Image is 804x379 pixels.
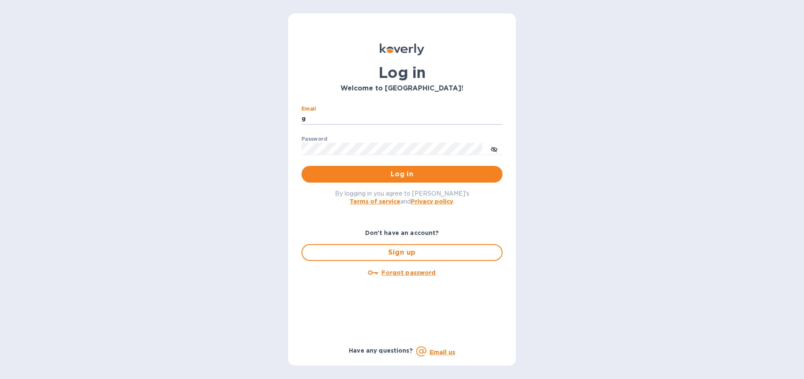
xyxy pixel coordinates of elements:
[380,44,424,55] img: Koverly
[309,248,495,258] span: Sign up
[301,166,502,183] button: Log in
[301,64,502,81] h1: Log in
[301,106,316,111] label: Email
[301,85,502,93] h3: Welcome to [GEOGRAPHIC_DATA]!
[381,269,435,276] u: Forgot password
[301,113,502,125] input: Enter email address
[411,198,453,205] a: Privacy policy
[430,349,455,356] a: Email us
[349,347,413,354] b: Have any questions?
[350,198,400,205] a: Terms of service
[365,229,439,236] b: Don't have an account?
[301,244,502,261] button: Sign up
[335,190,469,205] span: By logging in you agree to [PERSON_NAME]'s and .
[308,169,496,179] span: Log in
[301,137,327,142] label: Password
[486,140,502,157] button: toggle password visibility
